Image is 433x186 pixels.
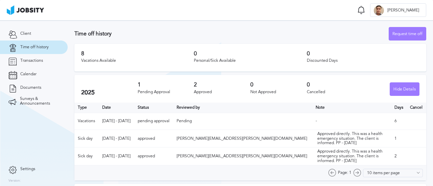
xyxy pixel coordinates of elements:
[20,31,31,36] span: Client
[134,103,173,113] th: Toggle SortBy
[370,3,426,17] button: J[PERSON_NAME]
[317,132,385,145] div: Approved directly. This was a health emergency situation. The client is informed. PP - [DATE]
[81,89,138,96] h2: 2025
[134,130,173,147] td: approved
[391,130,407,147] td: 1
[99,103,134,113] th: Toggle SortBy
[307,51,419,57] h3: 0
[99,113,134,130] td: [DATE] - [DATE]
[307,82,363,88] h3: 0
[8,179,21,183] label: Version:
[74,130,99,147] td: Sick day
[250,90,307,95] div: Not Approved
[74,148,99,165] td: Sick day
[177,136,307,141] span: [PERSON_NAME][EMAIL_ADDRESS][PERSON_NAME][DOMAIN_NAME]
[134,148,173,165] td: approved
[194,82,250,88] h3: 2
[81,58,194,63] div: Vacations Available
[138,82,194,88] h3: 1
[384,8,423,13] span: [PERSON_NAME]
[20,58,43,63] span: Transactions
[74,31,389,37] h3: Time off history
[391,103,407,113] th: Days
[389,27,426,41] button: Request time off
[374,5,384,16] div: J
[20,72,37,77] span: Calendar
[173,103,312,113] th: Toggle SortBy
[138,90,194,95] div: Pending Approval
[99,130,134,147] td: [DATE] - [DATE]
[20,97,59,106] span: Surveys & Announcements
[20,167,35,171] span: Settings
[177,154,307,158] span: [PERSON_NAME][EMAIL_ADDRESS][PERSON_NAME][DOMAIN_NAME]
[74,113,99,130] td: Vacations
[316,118,317,123] span: -
[391,113,407,130] td: 6
[389,27,426,41] div: Request time off
[391,148,407,165] td: 2
[250,82,307,88] h3: 0
[74,103,99,113] th: Type
[317,149,385,163] div: Approved directly. This was a health emergency situation. The client is informed. PP - [DATE]
[134,113,173,130] td: pending approval
[407,103,426,113] th: Cancel
[177,118,192,123] span: Pending
[194,58,306,63] div: Personal/Sick Available
[7,5,44,15] img: ab4bad089aa723f57921c736e9817d99.png
[194,51,306,57] h3: 0
[390,83,419,96] div: Hide Details
[307,90,363,95] div: Cancelled
[338,170,351,175] span: Page: 1
[20,45,49,50] span: Time off history
[81,51,194,57] h3: 8
[312,103,391,113] th: Toggle SortBy
[194,90,250,95] div: Approved
[390,82,419,96] button: Hide Details
[20,85,41,90] span: Documents
[307,58,419,63] div: Discounted Days
[99,148,134,165] td: [DATE] - [DATE]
